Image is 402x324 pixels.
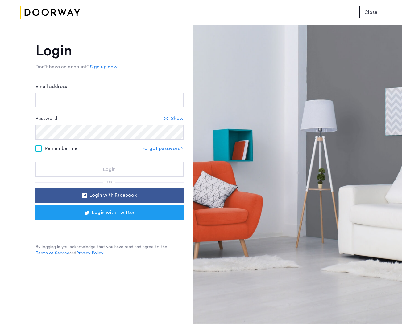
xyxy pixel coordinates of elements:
[35,162,184,177] button: button
[35,43,184,58] h1: Login
[35,115,57,122] label: Password
[35,64,90,69] span: Don’t have an account?
[35,244,184,256] p: By logging in you acknowledge that you have read and agree to the and .
[103,166,116,173] span: Login
[359,6,382,18] button: button
[35,188,184,203] button: button
[171,115,184,122] span: Show
[89,192,137,199] span: Login with Facebook
[364,9,377,16] span: Close
[20,1,80,24] img: logo
[90,63,118,71] a: Sign up now
[76,250,103,256] a: Privacy Policy
[45,222,174,235] iframe: Sign in with Google Button
[142,145,184,152] a: Forgot password?
[35,83,67,90] label: Email address
[107,180,112,184] span: or
[45,145,77,152] span: Remember me
[35,250,69,256] a: Terms of Service
[35,205,184,220] button: button
[92,209,135,216] span: Login with Twitter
